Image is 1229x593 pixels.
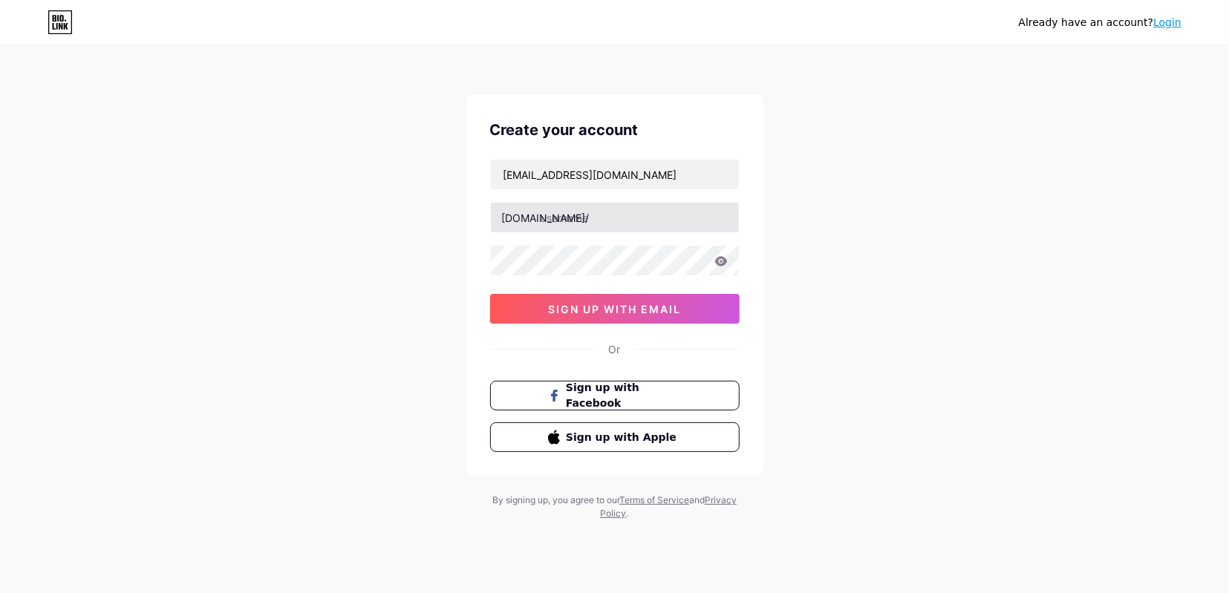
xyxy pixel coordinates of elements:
[1153,16,1181,28] a: Login
[491,203,739,232] input: username
[490,422,740,452] button: Sign up with Apple
[490,119,740,141] div: Create your account
[502,210,590,226] div: [DOMAIN_NAME]/
[566,380,681,411] span: Sign up with Facebook
[548,303,681,315] span: sign up with email
[491,160,739,189] input: Email
[489,494,741,520] div: By signing up, you agree to our and .
[566,430,681,445] span: Sign up with Apple
[490,381,740,410] button: Sign up with Facebook
[619,494,689,505] a: Terms of Service
[1019,15,1181,30] div: Already have an account?
[490,294,740,324] button: sign up with email
[609,341,621,357] div: Or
